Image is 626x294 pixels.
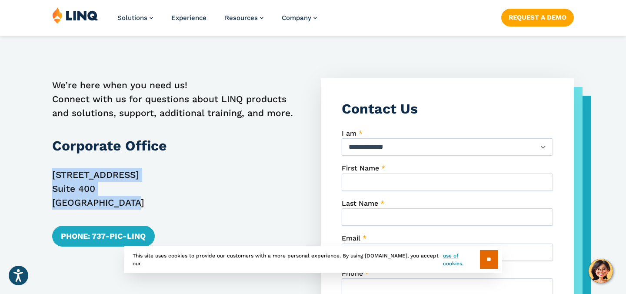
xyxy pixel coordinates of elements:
a: use of cookies. [443,252,480,267]
span: Solutions [117,14,147,22]
span: Company [282,14,311,22]
span: I am [342,129,356,137]
span: Resources [225,14,258,22]
a: Solutions [117,14,153,22]
button: Hello, have a question? Let’s chat. [589,259,613,283]
a: Request a Demo [501,9,574,26]
a: Phone: 737-PIC-LINQ [52,226,154,247]
h3: Corporate Office [52,136,305,156]
span: Email [342,234,360,242]
a: Company [282,14,317,22]
nav: Button Navigation [501,7,574,26]
a: Resources [225,14,263,22]
img: LINQ | K‑12 Software [52,7,98,23]
span: Last Name [342,199,378,207]
nav: Primary Navigation [117,7,317,36]
h3: Contact Us [342,99,553,119]
a: Experience [171,14,206,22]
div: This site uses cookies to provide our customers with a more personal experience. By using [DOMAIN... [124,246,502,273]
span: First Name [342,164,379,172]
p: [STREET_ADDRESS] Suite 400 [GEOGRAPHIC_DATA] [52,168,305,210]
p: We’re here when you need us! Connect with us for questions about LINQ products and solutions, sup... [52,78,305,120]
